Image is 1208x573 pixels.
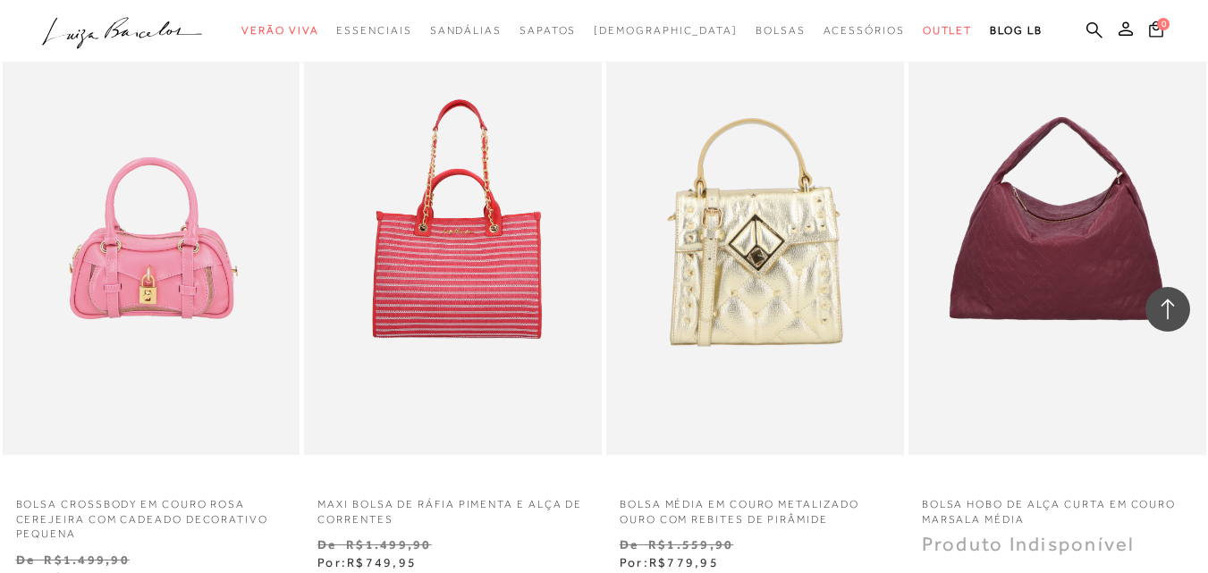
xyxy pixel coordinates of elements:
[317,555,417,569] span: Por:
[608,12,902,452] a: BOLSA MÉDIA EM COURO METALIZADO OURO COM REBITES DE PIRÂMIDE BOLSA MÉDIA EM COURO METALIZADO OURO...
[430,24,502,37] span: Sandálias
[520,24,576,37] span: Sapatos
[910,12,1204,452] img: BOLSA HOBO DE ALÇA CURTA EM COURO MARSALA MÉDIA
[756,14,806,47] a: categoryNavScreenReaderText
[606,486,904,527] a: BOLSA MÉDIA EM COURO METALIZADO OURO COM REBITES DE PIRÂMIDE
[923,24,973,37] span: Outlet
[336,14,411,47] a: categoryNavScreenReaderText
[317,537,336,552] small: De
[824,24,905,37] span: Acessórios
[648,537,733,552] small: R$1.559,90
[922,533,1136,555] span: Produto Indisponível
[1157,18,1170,30] span: 0
[608,12,902,452] img: BOLSA MÉDIA EM COURO METALIZADO OURO COM REBITES DE PIRÂMIDE
[44,552,129,567] small: R$1.499,90
[430,14,502,47] a: categoryNavScreenReaderText
[16,552,35,567] small: De
[306,12,600,452] a: MAXI BOLSA DE RÁFIA PIMENTA E ALÇA DE CORRENTES MAXI BOLSA DE RÁFIA PIMENTA E ALÇA DE CORRENTES
[620,555,719,569] span: Por:
[3,486,300,542] a: BOLSA CROSSBODY EM COURO ROSA CEREJEIRA COM CADEADO DECORATIVO PEQUENA
[620,537,638,552] small: De
[594,14,738,47] a: noSubCategoriesText
[346,537,431,552] small: R$1.499,90
[908,486,1206,527] a: BOLSA HOBO DE ALÇA CURTA EM COURO MARSALA MÉDIA
[520,14,576,47] a: categoryNavScreenReaderText
[304,486,602,527] a: MAXI BOLSA DE RÁFIA PIMENTA E ALÇA DE CORRENTES
[1144,20,1169,44] button: 0
[990,14,1042,47] a: BLOG LB
[923,14,973,47] a: categoryNavScreenReaderText
[990,24,1042,37] span: BLOG LB
[347,555,417,569] span: R$749,95
[4,12,299,452] img: BOLSA CROSSBODY EM COURO ROSA CEREJEIRA COM CADEADO DECORATIVO PEQUENA
[649,555,719,569] span: R$779,95
[336,24,411,37] span: Essenciais
[756,24,806,37] span: Bolsas
[824,14,905,47] a: categoryNavScreenReaderText
[4,12,299,452] a: BOLSA CROSSBODY EM COURO ROSA CEREJEIRA COM CADEADO DECORATIVO PEQUENA BOLSA CROSSBODY EM COURO R...
[241,24,318,37] span: Verão Viva
[241,14,318,47] a: categoryNavScreenReaderText
[594,24,738,37] span: [DEMOGRAPHIC_DATA]
[910,12,1204,452] a: BOLSA HOBO DE ALÇA CURTA EM COURO MARSALA MÉDIA BOLSA HOBO DE ALÇA CURTA EM COURO MARSALA MÉDIA
[306,12,600,452] img: MAXI BOLSA DE RÁFIA PIMENTA E ALÇA DE CORRENTES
